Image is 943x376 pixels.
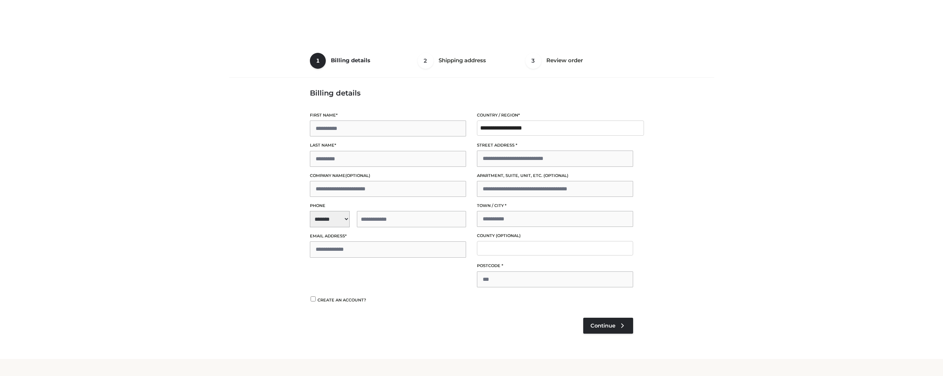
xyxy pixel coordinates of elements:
[477,142,633,149] label: Street address
[310,296,316,301] input: Create an account?
[477,232,633,239] label: County
[477,202,633,209] label: Town / City
[310,233,466,240] label: Email address
[310,172,466,179] label: Company name
[345,173,370,178] span: (optional)
[310,89,633,97] h3: Billing details
[310,142,466,149] label: Last name
[477,172,633,179] label: Apartment, suite, unit, etc.
[543,173,568,178] span: (optional)
[583,318,633,334] a: Continue
[317,297,366,303] span: Create an account?
[590,322,615,329] span: Continue
[496,233,521,238] span: (optional)
[310,202,466,209] label: Phone
[310,112,466,119] label: First name
[477,262,633,269] label: Postcode
[477,112,633,119] label: Country / Region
